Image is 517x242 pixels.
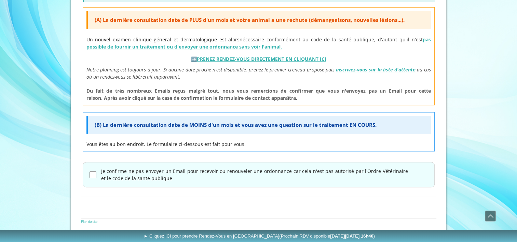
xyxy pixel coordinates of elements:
span: Notre planning est toujours à jour. Si aucune date proche n'est disponible, prenez le premier cré... [86,66,335,73]
a: inscrivez-vous sur la liste d'attente [336,66,416,73]
a: Plan du site [81,219,97,224]
p: Vous êtes au bon endroit. Le formulaire ci-dessous est fait pour vous. [86,140,431,148]
span: Défiler vers le haut [485,211,495,221]
span: (B) La dernière consultation date de MOINS d'un mois et vous avez une question sur le traitement ... [95,121,377,128]
span: Du fait de très nombreux Emails reçus malgré tout, nous vous remercions de confirmer que vous n'e... [86,88,431,101]
span: au cas où un rendez-vous se libérerait auparavant. [86,66,431,80]
span: ► Cliquez ICI pour prendre Rendez-Vous en [GEOGRAPHIC_DATA] [144,233,375,239]
span: nécessaire conformément au code de la santé publique, d'autant qu'il n'est [86,36,431,50]
label: Je confirme ne pas envoyer un Email pour recevoir ou renouveler une ordonnance car cela n'est pas... [101,167,408,182]
a: PRENEZ RENDEZ-VOUS DIRECTEMENT EN CLIQUANT ICI [197,56,326,62]
span: (A) La dernière consultation date de PLUS d'un mois et votre animal a une rechute (démangeaisons,... [95,16,405,23]
strong: ➡️ [191,56,326,62]
b: [DATE][DATE] 16h40 [330,233,373,239]
p: Un nouvel examen clinique général et dermatologique est alors [86,36,431,50]
a: Défiler vers le haut [485,211,496,221]
span: (Prochain RDV disponible ) [279,233,375,239]
a: pas possible de fournir un traitement ou d'envoyer une ordonnance sans voir l'animal. [86,36,431,50]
